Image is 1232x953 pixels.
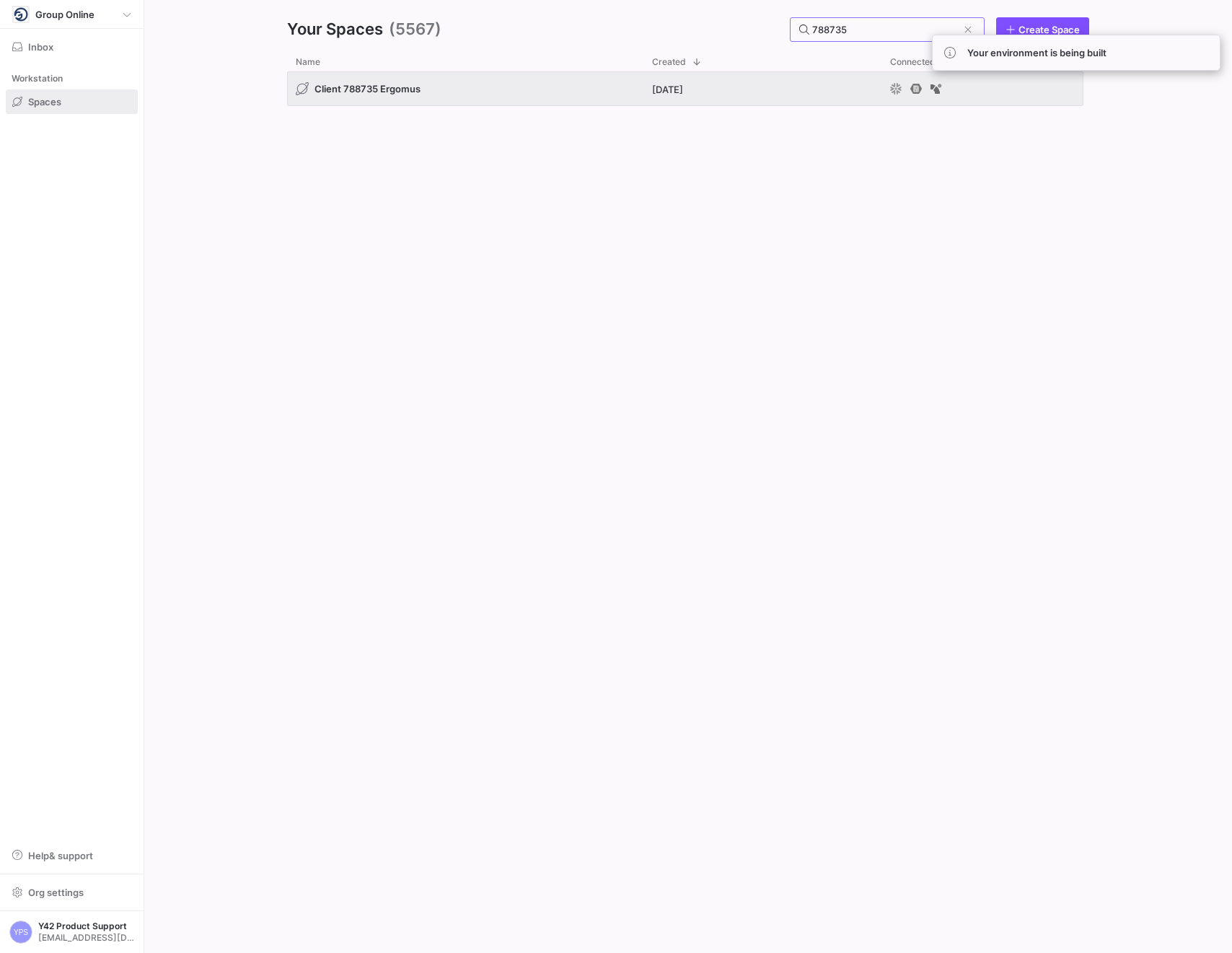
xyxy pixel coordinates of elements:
[6,68,138,89] div: Workstation
[652,84,683,95] span: [DATE]
[9,921,32,944] div: YPS
[287,71,1083,112] div: Press SPACE to select this row.
[6,35,138,59] button: Inbox
[652,57,686,67] span: Created
[35,9,94,20] span: Group Online
[996,17,1089,42] a: Create Space
[389,17,441,42] span: (5567)
[6,917,138,947] button: YPSY42 Product Support[EMAIL_ADDRESS][DOMAIN_NAME]
[890,57,972,67] span: Connected services
[28,887,84,898] span: Org settings
[38,933,134,943] span: [EMAIL_ADDRESS][DOMAIN_NAME]
[296,57,320,67] span: Name
[28,850,93,861] span: Help & support
[967,47,1106,58] span: Your environment is being built
[6,888,138,900] a: Org settings
[1018,24,1080,35] span: Create Space
[28,41,53,53] span: Inbox
[287,17,383,42] span: Your Spaces
[6,880,138,905] button: Org settings
[314,83,421,95] span: Client 788735 Ergomus
[38,921,134,931] span: Y42 Product Support
[812,24,958,35] input: Search by Space name
[14,7,28,22] img: https://storage.googleapis.com/y42-prod-data-exchange/images/yakPloC5i6AioCi4fIczWrDfRkcT4LKn1FCT...
[6,89,138,114] a: Spaces
[6,843,138,868] button: Help& support
[28,96,61,107] span: Spaces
